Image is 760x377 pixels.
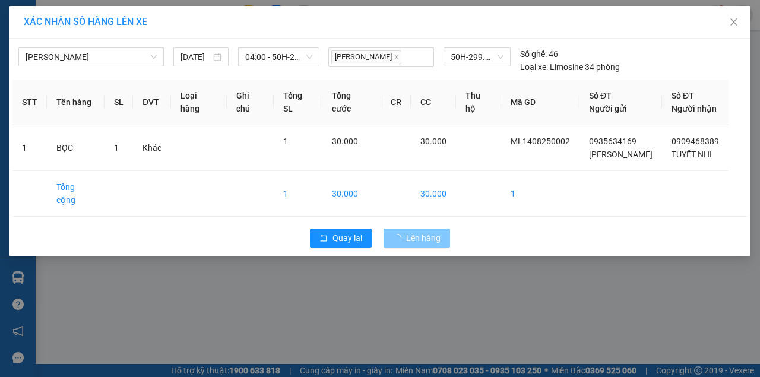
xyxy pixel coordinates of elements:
[12,125,47,171] td: 1
[180,50,211,64] input: 14/08/2025
[332,232,362,245] span: Quay lại
[501,80,579,125] th: Mã GD
[406,232,441,245] span: Lên hàng
[520,61,620,74] div: Limosine 34 phòng
[672,104,717,113] span: Người nhận
[520,47,558,61] div: 46
[47,171,104,217] td: Tổng cộng
[456,80,501,125] th: Thu hộ
[12,80,47,125] th: STT
[133,125,171,171] td: Khác
[227,80,274,125] th: Ghi chú
[672,91,694,100] span: Số ĐT
[332,137,358,146] span: 30.000
[310,229,372,248] button: rollbackQuay lại
[24,16,147,27] span: XÁC NHẬN SỐ HÀNG LÊN XE
[322,80,381,125] th: Tổng cước
[511,137,570,146] span: ML1408250002
[114,143,119,153] span: 1
[717,6,750,39] button: Close
[589,104,627,113] span: Người gửi
[589,137,636,146] span: 0935634169
[420,137,446,146] span: 30.000
[520,61,548,74] span: Loại xe:
[393,234,406,242] span: loading
[104,80,133,125] th: SL
[322,171,381,217] td: 30.000
[47,80,104,125] th: Tên hàng
[283,137,288,146] span: 1
[672,137,719,146] span: 0909468389
[672,150,712,159] span: TUYẾT NHI
[451,48,503,66] span: 50H-299.15
[47,125,104,171] td: BỌC
[729,17,739,27] span: close
[274,171,322,217] td: 1
[331,50,401,64] span: [PERSON_NAME]
[520,47,547,61] span: Số ghế:
[319,234,328,243] span: rollback
[26,48,157,66] span: Cao Lãnh - Hồ Chí Minh
[589,91,612,100] span: Số ĐT
[171,80,227,125] th: Loại hàng
[245,48,312,66] span: 04:00 - 50H-299.15
[133,80,171,125] th: ĐVT
[384,229,450,248] button: Lên hàng
[501,171,579,217] td: 1
[274,80,322,125] th: Tổng SL
[411,171,456,217] td: 30.000
[411,80,456,125] th: CC
[589,150,653,159] span: [PERSON_NAME]
[394,54,400,60] span: close
[381,80,411,125] th: CR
